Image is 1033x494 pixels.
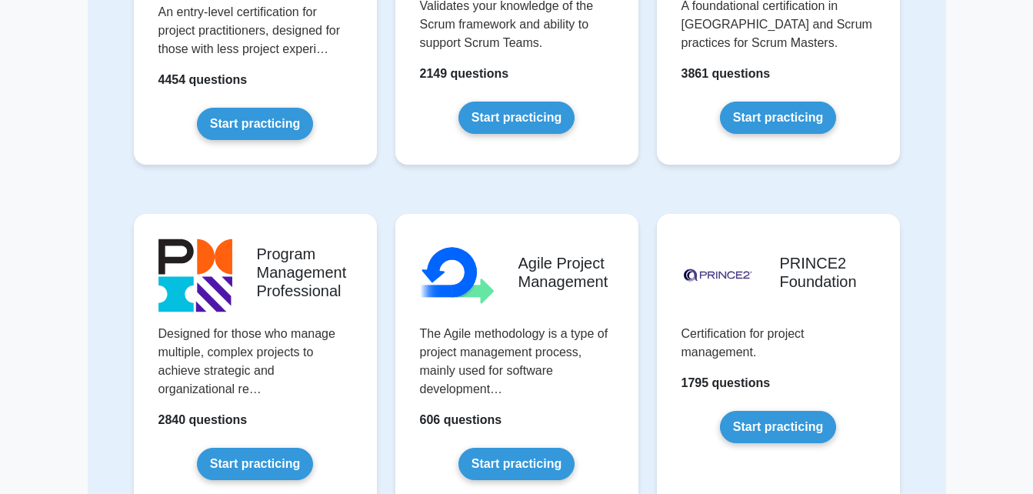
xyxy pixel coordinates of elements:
[197,108,313,140] a: Start practicing
[197,448,313,480] a: Start practicing
[458,102,575,134] a: Start practicing
[720,102,836,134] a: Start practicing
[720,411,836,443] a: Start practicing
[458,448,575,480] a: Start practicing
